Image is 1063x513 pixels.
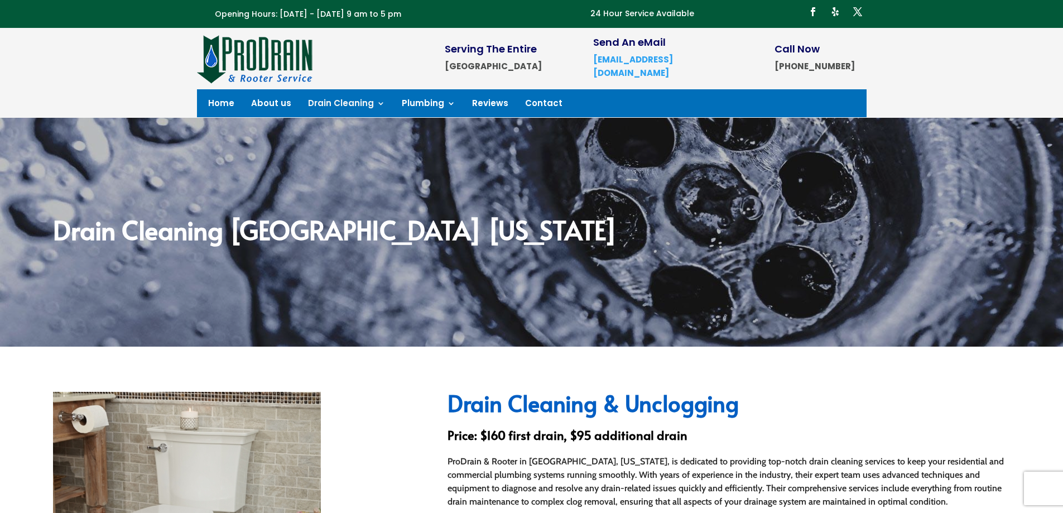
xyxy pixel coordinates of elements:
[208,99,234,112] a: Home
[525,99,562,112] a: Contact
[590,7,694,21] p: 24 Hour Service Available
[775,60,855,72] strong: [PHONE_NUMBER]
[402,99,455,112] a: Plumbing
[804,3,822,21] a: Follow on Facebook
[308,99,385,112] a: Drain Cleaning
[849,3,867,21] a: Follow on X
[448,429,1010,447] h3: Price: $160 first drain, $95 additional drain
[775,42,820,56] span: Call Now
[593,35,666,49] span: Send An eMail
[445,60,542,72] strong: [GEOGRAPHIC_DATA]
[53,217,1010,248] h2: Drain Cleaning [GEOGRAPHIC_DATA] [US_STATE]
[445,42,537,56] span: Serving The Entire
[251,99,291,112] a: About us
[448,392,1010,420] h2: Drain Cleaning & Unclogging
[472,99,508,112] a: Reviews
[197,33,314,84] img: site-logo-100h
[826,3,844,21] a: Follow on Yelp
[593,54,673,79] a: [EMAIL_ADDRESS][DOMAIN_NAME]
[215,8,401,20] span: Opening Hours: [DATE] - [DATE] 9 am to 5 pm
